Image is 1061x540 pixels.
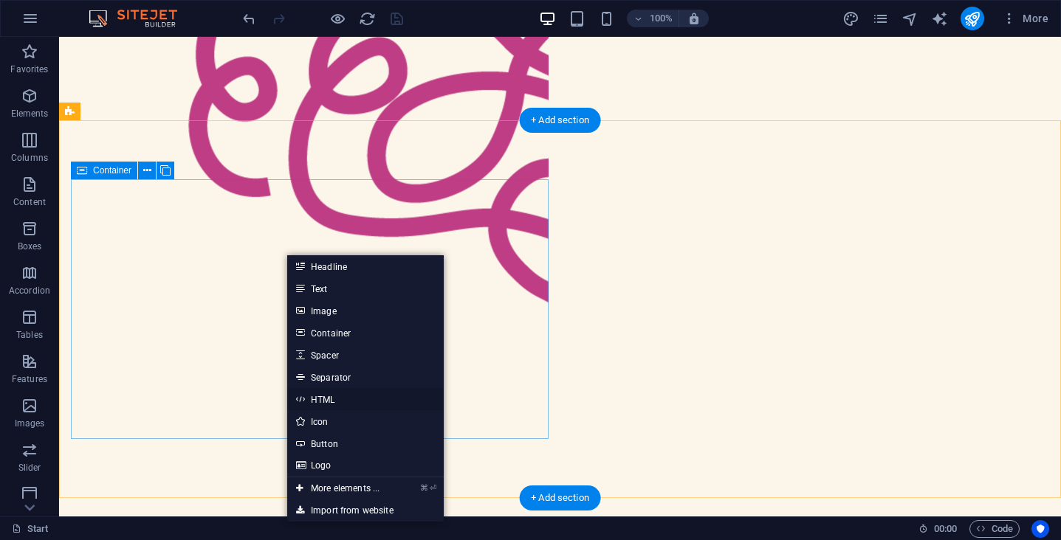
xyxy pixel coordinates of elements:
span: More [1002,11,1048,26]
a: Container [287,322,444,344]
span: Code [976,520,1013,538]
a: Button [287,432,444,454]
h6: 100% [649,10,673,27]
p: Features [12,373,47,385]
p: Elements [11,108,49,120]
p: Tables [16,329,43,341]
a: Separator [287,366,444,388]
a: HTML [287,388,444,410]
img: Editor Logo [85,10,196,27]
button: Code [969,520,1020,538]
p: Boxes [18,240,42,252]
h6: Session time [918,520,958,538]
button: More [996,7,1054,30]
button: text_generator [931,10,949,27]
i: Publish [964,10,981,27]
p: Favorites [10,63,48,75]
div: + Add section [519,108,601,133]
a: Logo [287,454,444,477]
i: Reload page [359,10,376,27]
button: pages [872,10,890,27]
a: ⌘⏎More elements ... [287,477,388,499]
a: Headline [287,255,444,277]
a: Image [287,300,444,322]
button: reload [358,10,376,27]
i: Pages (Ctrl+Alt+S) [872,10,889,27]
span: 00 00 [934,520,957,538]
i: ⌘ [420,483,428,493]
a: Import from website [287,499,444,522]
p: Columns [11,152,48,164]
a: Icon [287,410,444,432]
p: Images [15,418,45,429]
a: Spacer [287,344,444,366]
p: Accordion [9,285,50,297]
i: Undo: Add element (Ctrl+Z) [241,10,258,27]
button: 100% [627,10,679,27]
span: Container [93,166,131,175]
span: : [944,523,947,534]
p: Slider [18,462,41,474]
button: navigator [902,10,919,27]
div: + Add section [519,485,601,510]
a: Text [287,277,444,300]
i: Navigator [902,10,918,27]
a: Click to cancel selection. Double-click to open Pages [12,520,49,538]
button: undo [240,10,258,27]
i: ⏎ [430,483,436,493]
p: Content [13,196,46,208]
i: On resize automatically adjust zoom level to fit chosen device. [687,12,701,25]
button: publish [961,7,984,30]
button: design [842,10,860,27]
i: Design (Ctrl+Alt+Y) [842,10,859,27]
i: AI Writer [931,10,948,27]
button: Usercentrics [1031,520,1049,538]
